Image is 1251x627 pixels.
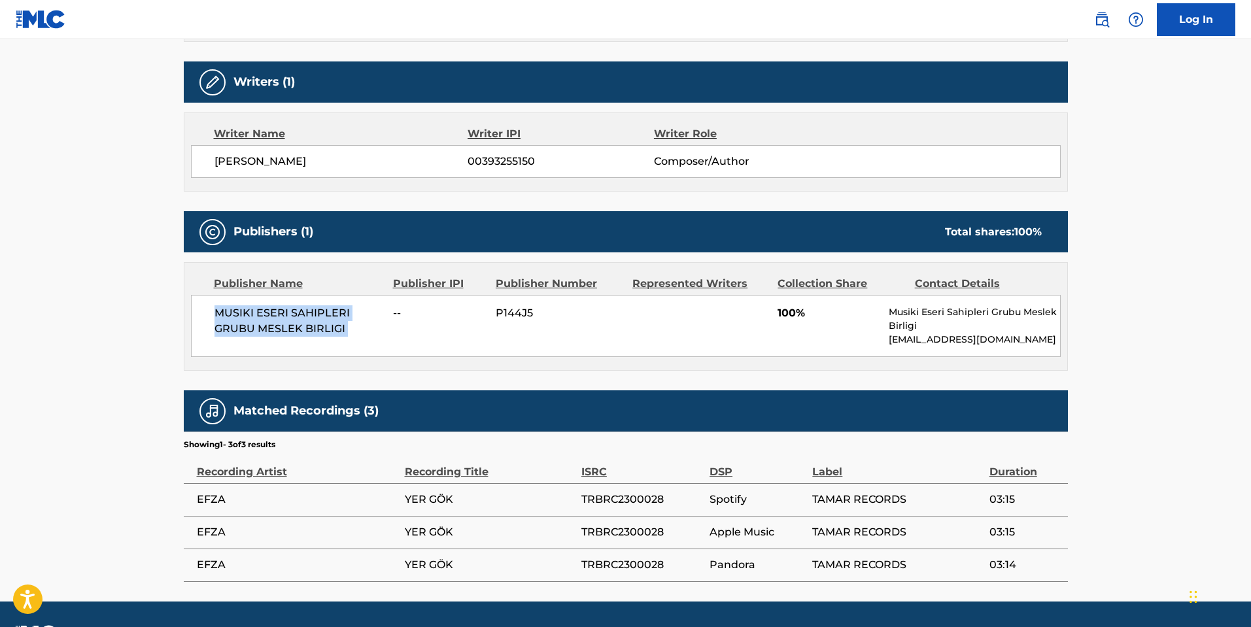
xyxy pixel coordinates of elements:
div: Recording Title [405,450,575,480]
div: DSP [710,450,806,480]
span: Apple Music [710,524,806,540]
img: Writers [205,75,220,90]
div: Publisher Name [214,276,383,292]
span: [PERSON_NAME] [214,154,468,169]
span: TAMAR RECORDS [812,557,982,573]
span: TAMAR RECORDS [812,492,982,507]
img: Publishers [205,224,220,240]
span: P144J5 [496,305,623,321]
h5: Publishers (1) [233,224,313,239]
h5: Matched Recordings (3) [233,403,379,418]
div: Writer Name [214,126,468,142]
span: TRBRC2300028 [581,492,703,507]
p: Showing 1 - 3 of 3 results [184,439,275,450]
span: YER GÖK [405,524,575,540]
span: YER GÖK [405,492,575,507]
span: EFZA [197,557,398,573]
div: Publisher IPI [393,276,486,292]
span: 03:15 [989,524,1061,540]
div: Duration [989,450,1061,480]
div: Writer Role [654,126,823,142]
div: Publisher Number [496,276,623,292]
span: 100% [778,305,879,321]
div: ISRC [581,450,703,480]
div: Drag [1190,577,1197,617]
span: Pandora [710,557,806,573]
span: YER GÖK [405,557,575,573]
h5: Writers (1) [233,75,295,90]
span: TRBRC2300028 [581,557,703,573]
p: Musiki Eseri Sahipleri Grubu Meslek Birligi [889,305,1059,333]
span: TAMAR RECORDS [812,524,982,540]
div: Help [1123,7,1149,33]
span: 100 % [1014,226,1042,238]
p: [EMAIL_ADDRESS][DOMAIN_NAME] [889,333,1059,347]
span: 03:15 [989,492,1061,507]
div: Represented Writers [632,276,768,292]
span: EFZA [197,492,398,507]
span: -- [393,305,486,321]
img: help [1128,12,1144,27]
span: TRBRC2300028 [581,524,703,540]
iframe: Chat Widget [1186,564,1251,627]
div: Writer IPI [468,126,654,142]
span: Spotify [710,492,806,507]
span: 03:14 [989,557,1061,573]
div: Collection Share [778,276,904,292]
div: Contact Details [915,276,1042,292]
div: Total shares: [945,224,1042,240]
a: Log In [1157,3,1235,36]
span: MUSIKI ESERI SAHIPLERI GRUBU MESLEK BIRLIGI [214,305,384,337]
img: search [1094,12,1110,27]
img: Matched Recordings [205,403,220,419]
a: Public Search [1089,7,1115,33]
div: Label [812,450,982,480]
img: MLC Logo [16,10,66,29]
div: Recording Artist [197,450,398,480]
span: 00393255150 [468,154,653,169]
span: EFZA [197,524,398,540]
span: Composer/Author [654,154,823,169]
